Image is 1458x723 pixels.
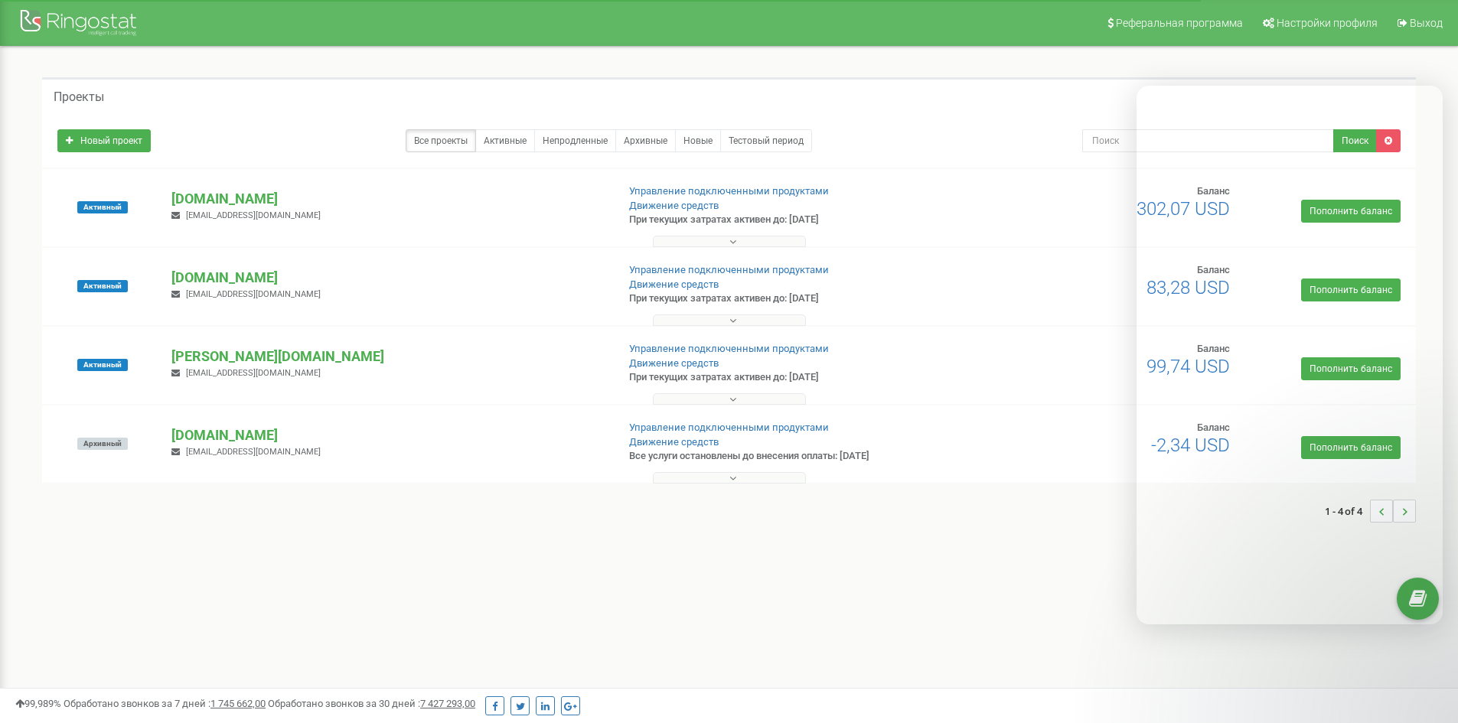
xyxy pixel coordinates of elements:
a: Архивные [615,129,676,152]
a: Управление подключенными продуктами [629,422,829,433]
a: Непродленные [534,129,616,152]
span: [EMAIL_ADDRESS][DOMAIN_NAME] [186,289,321,299]
a: Новые [675,129,721,152]
p: При текущих затратах активен до: [DATE] [629,370,948,385]
span: Активный [77,201,128,213]
p: При текущих затратах активен до: [DATE] [629,213,948,227]
u: 1 745 662,00 [210,698,266,709]
a: Новый проект [57,129,151,152]
span: [EMAIL_ADDRESS][DOMAIN_NAME] [186,210,321,220]
p: [PERSON_NAME][DOMAIN_NAME] [171,347,604,366]
p: [DOMAIN_NAME] [171,425,604,445]
span: Обработано звонков за 30 дней : [268,698,475,709]
iframe: Intercom live chat [1137,86,1443,624]
a: Управление подключенными продуктами [629,185,829,197]
span: Настройки профиля [1277,17,1378,29]
a: Все проекты [406,129,476,152]
span: [EMAIL_ADDRESS][DOMAIN_NAME] [186,368,321,378]
a: Управление подключенными продуктами [629,264,829,275]
iframe: Intercom live chat [1406,637,1443,673]
p: Все услуги остановлены до внесения оплаты: [DATE] [629,449,948,464]
p: [DOMAIN_NAME] [171,268,604,288]
span: [EMAIL_ADDRESS][DOMAIN_NAME] [186,447,321,457]
span: Реферальная программа [1116,17,1243,29]
span: Активный [77,359,128,371]
p: [DOMAIN_NAME] [171,189,604,209]
p: При текущих затратах активен до: [DATE] [629,291,948,306]
a: Движение средств [629,278,719,290]
u: 7 427 293,00 [420,698,475,709]
a: Движение средств [629,357,719,369]
a: Тестовый период [720,129,812,152]
a: Управление подключенными продуктами [629,343,829,354]
input: Поиск [1082,129,1334,152]
a: Движение средств [629,200,719,211]
span: 99,989% [15,698,61,709]
span: Выход [1410,17,1443,29]
a: Движение средств [629,436,719,448]
a: Активные [475,129,535,152]
span: Обработано звонков за 7 дней : [64,698,266,709]
span: Архивный [77,438,128,450]
span: Активный [77,280,128,292]
h5: Проекты [54,90,104,104]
